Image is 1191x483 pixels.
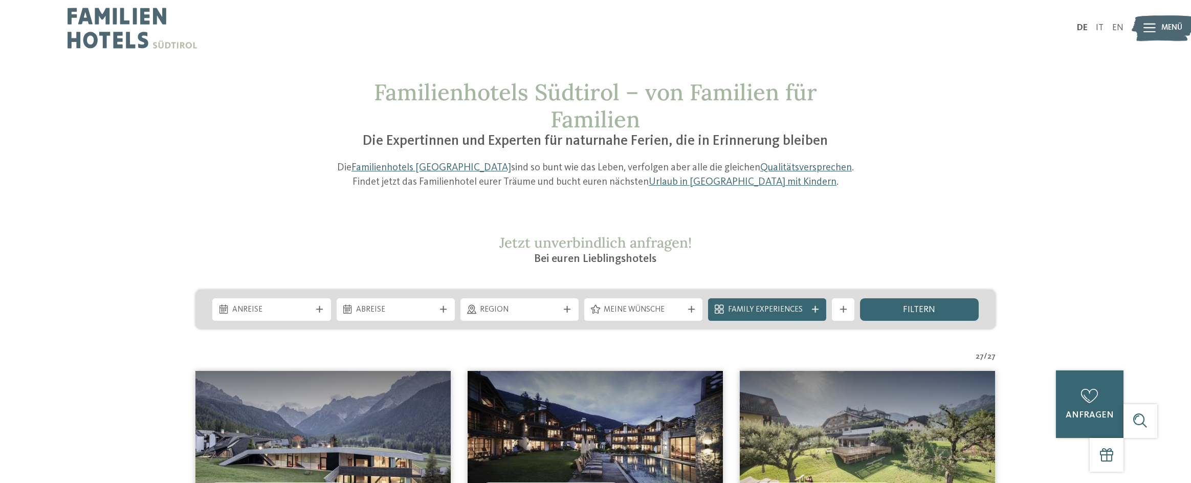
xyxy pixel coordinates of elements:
[984,352,987,363] span: /
[728,304,807,316] span: Family Experiences
[363,134,828,148] span: Die Expertinnen und Experten für naturnahe Ferien, die in Erinnerung bleiben
[351,163,511,173] a: Familienhotels [GEOGRAPHIC_DATA]
[1077,24,1088,32] a: DE
[232,304,311,316] span: Anreise
[1112,24,1123,32] a: EN
[976,352,984,363] span: 27
[374,78,817,134] span: Familienhotels Südtirol – von Familien für Familien
[760,163,852,173] a: Qualitätsversprechen
[649,177,836,187] a: Urlaub in [GEOGRAPHIC_DATA] mit Kindern
[1056,370,1123,438] a: anfragen
[604,304,682,316] span: Meine Wünsche
[328,161,863,189] p: Die sind so bunt wie das Leben, verfolgen aber alle die gleichen . Findet jetzt das Familienhotel...
[1096,24,1104,32] a: IT
[356,304,435,316] span: Abreise
[480,304,559,316] span: Region
[534,253,656,265] span: Bei euren Lieblingshotels
[987,352,996,363] span: 27
[1161,23,1182,34] span: Menü
[1066,411,1114,420] span: anfragen
[499,233,692,252] span: Jetzt unverbindlich anfragen!
[903,305,935,315] span: filtern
